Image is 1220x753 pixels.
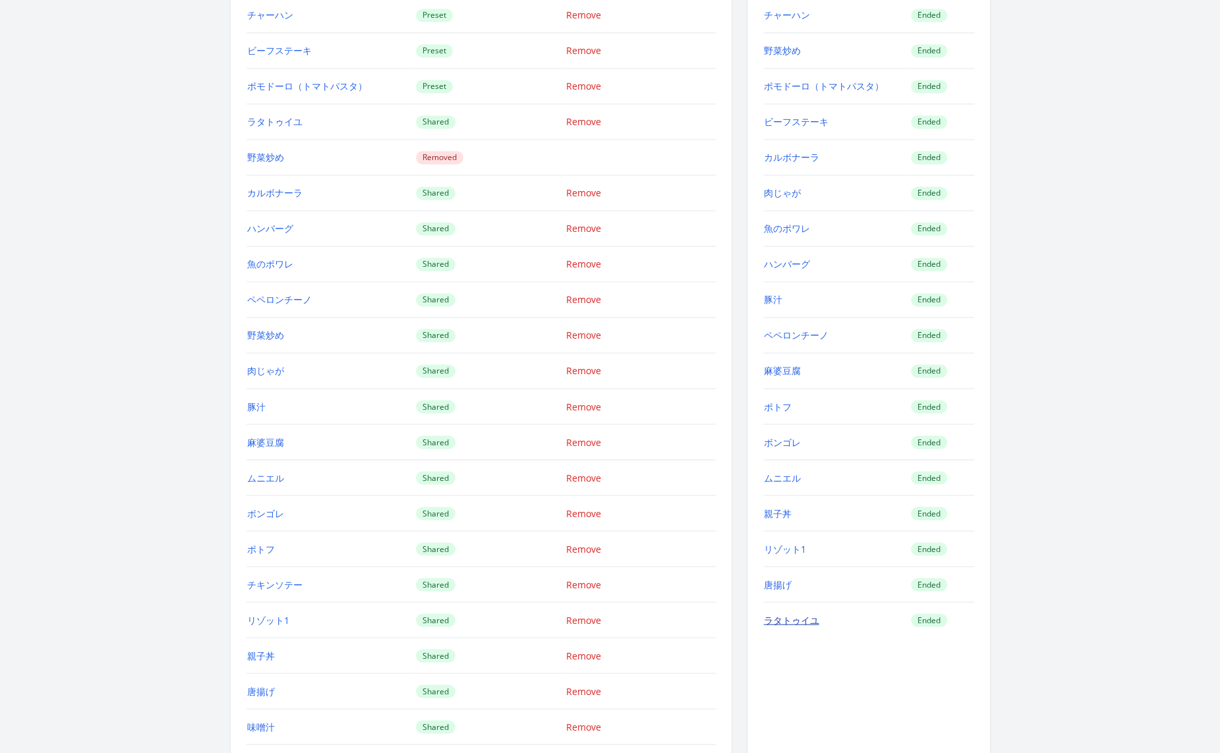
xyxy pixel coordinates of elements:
a: Remove [566,80,601,92]
span: Shared [416,684,455,698]
a: Remove [566,364,601,377]
span: Ended [911,151,947,164]
a: リゾット1 [764,542,806,555]
a: 麻婆豆腐 [247,435,284,448]
a: 豚汁 [764,293,782,306]
span: Preset [416,44,453,57]
span: Shared [416,364,455,377]
span: Ended [911,115,947,128]
span: Shared [416,293,455,306]
a: Remove [566,9,601,21]
span: Shared [416,400,455,413]
a: ペペロンチーノ [764,329,828,341]
a: カルボナーラ [247,186,303,199]
a: ムニエル [247,471,284,484]
span: Ended [911,542,947,555]
a: Remove [566,471,601,484]
span: Ended [911,613,947,627]
span: Shared [416,115,455,128]
a: Remove [566,293,601,306]
a: Remove [566,542,601,555]
span: Ended [911,293,947,306]
a: Remove [566,684,601,697]
a: リゾット1 [247,613,289,626]
span: Preset [416,9,453,22]
a: Remove [566,186,601,199]
a: ポモドーロ（トマトパスタ） [247,80,367,92]
a: Remove [566,649,601,661]
a: ハンバーグ [764,258,810,270]
span: Ended [911,329,947,342]
a: 肉じゃが [764,186,801,199]
a: ビーフステーキ [247,44,312,57]
a: ポトフ [764,400,792,412]
span: Removed [416,151,463,164]
span: Ended [911,186,947,200]
a: Remove [566,115,601,128]
span: Ended [911,9,947,22]
span: Shared [416,720,455,733]
span: Shared [416,542,455,555]
span: Shared [416,435,455,449]
a: ムニエル [764,471,801,484]
span: Ended [911,471,947,484]
a: Remove [566,720,601,733]
a: Remove [566,329,601,341]
a: Remove [566,578,601,590]
a: 肉じゃが [247,364,284,377]
a: 親子丼 [247,649,275,661]
span: Ended [911,44,947,57]
a: ビーフステーキ [764,115,828,128]
span: Preset [416,80,453,93]
span: Ended [911,364,947,377]
a: 魚のポワレ [247,258,293,270]
span: Shared [416,258,455,271]
span: Shared [416,471,455,484]
a: チャーハン [247,9,293,21]
span: Ended [911,400,947,413]
a: カルボナーラ [764,151,819,163]
a: Remove [566,222,601,235]
a: ハンバーグ [247,222,293,235]
a: チキンソテー [247,578,303,590]
a: 味噌汁 [247,720,275,733]
span: Shared [416,222,455,235]
a: 唐揚げ [764,578,792,590]
a: ペペロンチーノ [247,293,312,306]
a: Remove [566,507,601,519]
span: Ended [911,435,947,449]
a: ボンゴレ [247,507,284,519]
span: Ended [911,80,947,93]
a: Remove [566,435,601,448]
span: Shared [416,649,455,662]
a: ポトフ [247,542,275,555]
a: 豚汁 [247,400,266,412]
a: 魚のポワレ [764,222,810,235]
a: 野菜炒め [247,151,284,163]
span: Ended [911,578,947,591]
a: 野菜炒め [247,329,284,341]
span: Ended [911,222,947,235]
span: Shared [416,578,455,591]
a: Remove [566,400,601,412]
a: ラタトゥイユ [764,613,819,626]
a: ポモドーロ（トマトパスタ） [764,80,884,92]
a: ボンゴレ [764,435,801,448]
span: Ended [911,507,947,520]
a: チャーハン [764,9,810,21]
a: 親子丼 [764,507,792,519]
span: Shared [416,507,455,520]
a: Remove [566,258,601,270]
a: 麻婆豆腐 [764,364,801,377]
span: Ended [911,258,947,271]
a: 野菜炒め [764,44,801,57]
a: Remove [566,44,601,57]
span: Shared [416,186,455,200]
a: Remove [566,613,601,626]
a: ラタトゥイユ [247,115,303,128]
a: 唐揚げ [247,684,275,697]
span: Shared [416,613,455,627]
span: Shared [416,329,455,342]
